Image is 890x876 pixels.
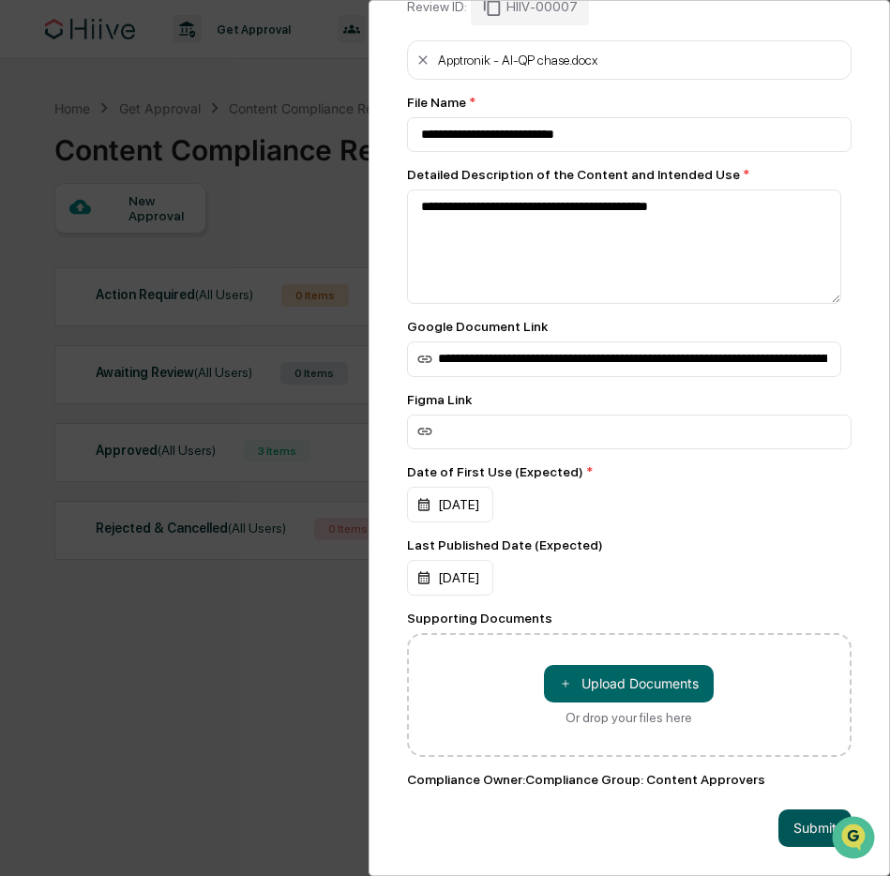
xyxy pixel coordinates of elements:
a: 🗄️Attestations [128,229,240,263]
button: Start new chat [319,149,341,172]
div: Start new chat [64,143,308,162]
button: Or drop your files here [544,665,714,702]
div: We're available if you need us! [64,162,237,177]
iframe: Open customer support [830,814,881,865]
div: 🔎 [19,274,34,289]
span: ＋ [559,674,572,692]
div: File Name [407,95,852,110]
div: 🗄️ [136,238,151,253]
a: 🔎Data Lookup [11,264,126,298]
span: Preclearance [38,236,121,255]
a: 🖐️Preclearance [11,229,128,263]
button: Submit [778,809,852,847]
div: Compliance Owner : Compliance Group: Content Approvers [407,772,852,787]
div: Apptronik - AI-QP chase.docx [438,53,597,68]
div: Google Document Link [407,319,852,334]
div: Or drop your files here [566,710,692,725]
div: 🖐️ [19,238,34,253]
div: Last Published Date (Expected) [407,537,852,552]
span: Pylon [187,318,227,332]
a: Powered byPylon [132,317,227,332]
span: Data Lookup [38,272,118,291]
div: Supporting Documents [407,611,852,626]
p: How can we help? [19,39,341,69]
img: 1746055101610-c473b297-6a78-478c-a979-82029cc54cd1 [19,143,53,177]
div: Figma Link [407,392,852,407]
div: [DATE] [407,487,493,522]
span: Attestations [155,236,233,255]
div: [DATE] [407,560,493,596]
div: Detailed Description of the Content and Intended Use [407,167,852,182]
div: Date of First Use (Expected) [407,464,852,479]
